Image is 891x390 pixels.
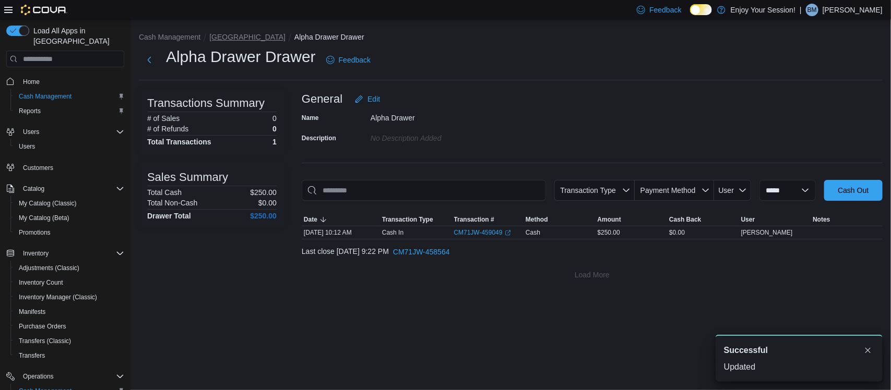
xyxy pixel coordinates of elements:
[367,94,380,104] span: Edit
[10,225,128,240] button: Promotions
[19,199,77,208] span: My Catalog (Classic)
[294,33,364,41] button: Alpha Drawer Drawer
[302,241,883,262] div: Last close [DATE] 9:22 PM
[19,92,72,101] span: Cash Management
[10,348,128,363] button: Transfers
[147,212,191,220] h4: Drawer Total
[669,215,701,224] span: Cash Back
[21,5,67,15] img: Cova
[15,262,84,274] a: Adjustments (Classic)
[302,114,319,122] label: Name
[724,361,874,373] div: Updated
[15,90,76,103] a: Cash Management
[209,33,286,41] button: [GEOGRAPHIC_DATA]
[824,180,883,201] button: Cash Out
[690,4,712,15] input: Dark Mode
[2,74,128,89] button: Home
[250,212,277,220] h4: $250.00
[649,5,681,15] span: Feedback
[15,212,124,224] span: My Catalog (Beta)
[322,50,375,70] a: Feedback
[147,114,180,123] h6: # of Sales
[147,171,228,184] h3: Sales Summary
[139,50,160,70] button: Next
[2,125,128,139] button: Users
[640,186,696,194] span: Payment Method
[838,185,869,196] span: Cash Out
[560,186,616,194] span: Transaction Type
[302,264,883,285] button: Load More
[166,46,316,67] h1: Alpha Drawer Drawer
[23,164,53,172] span: Customers
[741,228,793,237] span: [PERSON_NAME]
[19,308,45,316] span: Manifests
[339,55,371,65] span: Feedback
[596,213,668,226] button: Amount
[505,230,511,236] svg: External link
[714,180,751,201] button: User
[351,89,384,109] button: Edit
[371,109,510,122] div: Alpha Drawer
[724,344,874,357] div: Notification
[15,197,81,210] a: My Catalog (Classic)
[10,275,128,290] button: Inventory Count
[371,130,510,142] div: No Description added
[19,142,35,151] span: Users
[15,320,124,333] span: Purchase Orders
[147,138,211,146] h4: Total Transactions
[10,319,128,334] button: Purchase Orders
[667,226,739,239] div: $0.00
[272,125,277,133] p: 0
[15,105,124,117] span: Reports
[15,291,124,303] span: Inventory Manager (Classic)
[23,249,49,258] span: Inventory
[724,344,768,357] span: Successful
[19,126,43,138] button: Users
[813,215,830,224] span: Notes
[19,162,57,174] a: Customers
[2,369,128,384] button: Operations
[15,306,50,318] a: Manifests
[15,226,55,239] a: Promotions
[15,90,124,103] span: Cash Management
[15,262,124,274] span: Adjustments (Classic)
[10,196,128,211] button: My Catalog (Classic)
[15,140,39,153] a: Users
[302,134,336,142] label: Description
[15,306,124,318] span: Manifests
[15,349,49,362] a: Transfers
[598,215,621,224] span: Amount
[19,107,41,115] span: Reports
[2,181,128,196] button: Catalog
[19,293,97,301] span: Inventory Manager (Classic)
[15,320,70,333] a: Purchase Orders
[862,344,874,357] button: Dismiss toast
[10,211,128,225] button: My Catalog (Beta)
[272,138,277,146] h4: 1
[389,241,454,262] button: CM71JW-458564
[23,185,44,193] span: Catalog
[823,4,883,16] p: [PERSON_NAME]
[19,161,124,174] span: Customers
[139,33,200,41] button: Cash Management
[19,76,44,88] a: Home
[10,334,128,348] button: Transfers (Classic)
[302,180,546,201] input: This is a search bar. As you type, the results lower in the page will automatically filter.
[147,199,198,207] h6: Total Non-Cash
[302,93,342,105] h3: General
[258,199,277,207] p: $0.00
[15,226,124,239] span: Promotions
[139,32,883,44] nav: An example of EuiBreadcrumbs
[10,89,128,104] button: Cash Management
[2,160,128,175] button: Customers
[19,322,66,331] span: Purchase Orders
[10,104,128,118] button: Reports
[15,140,124,153] span: Users
[23,78,40,86] span: Home
[393,247,450,257] span: CM71JW-458564
[15,291,101,303] a: Inventory Manager (Classic)
[15,349,124,362] span: Transfers
[806,4,818,16] div: Bryan Muise
[15,212,74,224] a: My Catalog (Beta)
